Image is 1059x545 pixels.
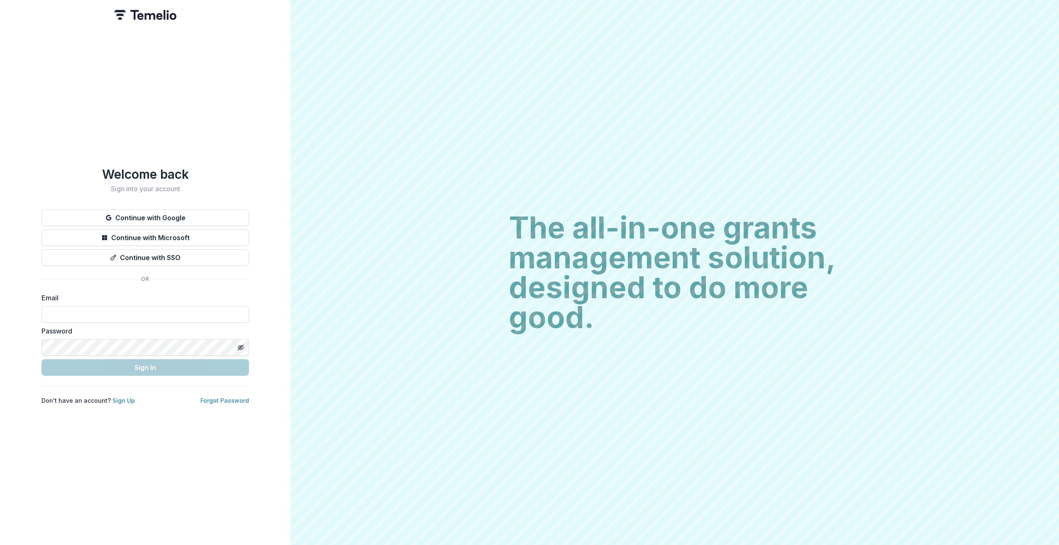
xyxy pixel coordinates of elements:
label: Email [41,293,244,303]
label: Password [41,326,244,336]
button: Toggle password visibility [234,341,247,354]
button: Continue with Microsoft [41,229,249,246]
a: Forgot Password [200,397,249,404]
h1: Welcome back [41,167,249,182]
a: Sign Up [112,397,135,404]
button: Sign In [41,359,249,376]
h2: Sign into your account [41,185,249,193]
p: Don't have an account? [41,396,135,405]
img: Temelio [114,10,176,20]
button: Continue with SSO [41,249,249,266]
button: Continue with Google [41,209,249,226]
